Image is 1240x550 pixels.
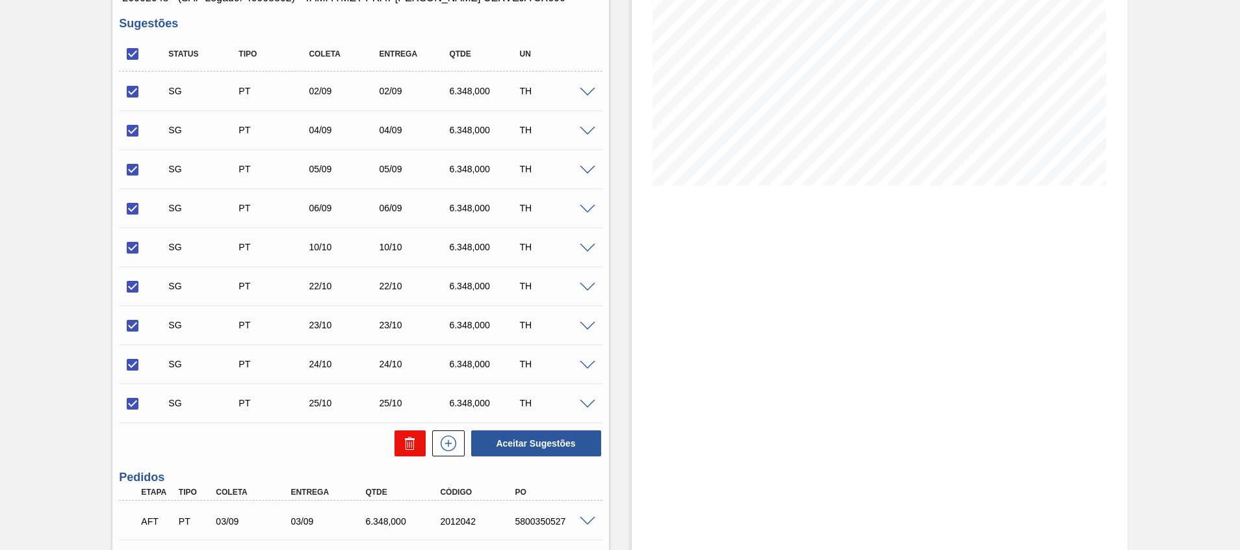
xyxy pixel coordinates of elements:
[376,359,454,369] div: 24/10/2025
[516,242,594,252] div: TH
[119,17,602,31] h3: Sugestões
[165,125,243,135] div: Sugestão Criada
[376,281,454,291] div: 22/10/2025
[446,86,524,96] div: 6.348,000
[446,242,524,252] div: 6.348,000
[446,359,524,369] div: 6.348,000
[516,49,594,59] div: UN
[437,516,521,527] div: 2012042
[305,86,383,96] div: 02/09/2025
[165,203,243,213] div: Sugestão Criada
[305,281,383,291] div: 22/10/2025
[465,429,602,458] div: Aceitar Sugestões
[516,125,594,135] div: TH
[138,488,177,497] div: Etapa
[446,281,524,291] div: 6.348,000
[235,242,313,252] div: Pedido de Transferência
[235,49,313,59] div: Tipo
[165,359,243,369] div: Sugestão Criada
[305,398,383,408] div: 25/10/2025
[446,398,524,408] div: 6.348,000
[305,164,383,174] div: 05/09/2025
[175,516,214,527] div: Pedido de Transferência
[516,203,594,213] div: TH
[235,281,313,291] div: Pedido de Transferência
[305,320,383,330] div: 23/10/2025
[287,488,371,497] div: Entrega
[305,125,383,135] div: 04/09/2025
[446,203,524,213] div: 6.348,000
[376,125,454,135] div: 04/09/2025
[437,488,521,497] div: Código
[213,516,296,527] div: 03/09/2025
[362,516,446,527] div: 6.348,000
[426,430,465,456] div: Nova sugestão
[119,471,602,484] h3: Pedidos
[511,516,595,527] div: 5800350527
[305,49,383,59] div: Coleta
[376,320,454,330] div: 23/10/2025
[471,430,601,456] button: Aceitar Sugestões
[165,49,243,59] div: Status
[175,488,214,497] div: Tipo
[235,320,313,330] div: Pedido de Transferência
[235,125,313,135] div: Pedido de Transferência
[516,320,594,330] div: TH
[516,164,594,174] div: TH
[516,398,594,408] div: TH
[235,203,313,213] div: Pedido de Transferência
[446,320,524,330] div: 6.348,000
[235,164,313,174] div: Pedido de Transferência
[446,125,524,135] div: 6.348,000
[362,488,446,497] div: Qtde
[446,164,524,174] div: 6.348,000
[213,488,296,497] div: Coleta
[138,507,177,536] div: Aguardando Fornecimento
[165,320,243,330] div: Sugestão Criada
[376,242,454,252] div: 10/10/2025
[305,359,383,369] div: 24/10/2025
[235,86,313,96] div: Pedido de Transferência
[165,242,243,252] div: Sugestão Criada
[165,398,243,408] div: Sugestão Criada
[305,242,383,252] div: 10/10/2025
[376,86,454,96] div: 02/09/2025
[376,203,454,213] div: 06/09/2025
[235,359,313,369] div: Pedido de Transferência
[376,49,454,59] div: Entrega
[165,86,243,96] div: Sugestão Criada
[235,398,313,408] div: Pedido de Transferência
[305,203,383,213] div: 06/09/2025
[376,164,454,174] div: 05/09/2025
[516,281,594,291] div: TH
[446,49,524,59] div: Qtde
[388,430,426,456] div: Excluir Sugestões
[516,86,594,96] div: TH
[165,164,243,174] div: Sugestão Criada
[511,488,595,497] div: PO
[287,516,371,527] div: 03/09/2025
[141,516,174,527] p: AFT
[165,281,243,291] div: Sugestão Criada
[376,398,454,408] div: 25/10/2025
[516,359,594,369] div: TH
